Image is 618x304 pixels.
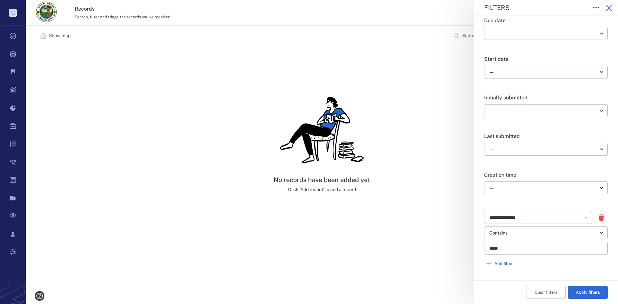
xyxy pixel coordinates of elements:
div: Contains [489,229,597,237]
button: Close [603,1,615,14]
div: — [489,107,597,115]
button: Apply filters [568,286,608,299]
button: Add filter [484,257,608,270]
p: Last submitted [484,133,608,140]
div: — [489,146,597,153]
p: Start date [484,55,608,63]
div: Filters [484,5,585,11]
p: C [9,9,17,17]
button: Open [582,214,590,221]
button: Toggle to Edit Boxes [590,1,603,14]
div: — [489,69,597,76]
span: Help [14,5,28,10]
div: — [489,184,597,192]
button: Clear filters [527,286,566,299]
div: — [489,30,597,37]
p: Creation time [484,171,608,179]
p: Initially submitted [484,94,608,102]
p: Due date [484,17,608,24]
